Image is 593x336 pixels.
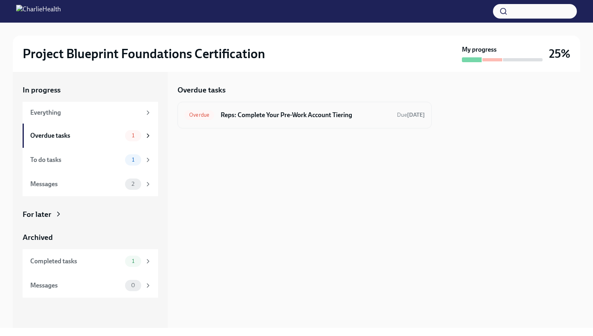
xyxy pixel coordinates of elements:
[221,111,390,120] h6: Reps: Complete Your Pre-Work Account Tiering
[23,249,158,273] a: Completed tasks1
[16,5,61,18] img: CharlieHealth
[30,108,141,117] div: Everything
[127,157,139,163] span: 1
[30,281,122,290] div: Messages
[184,112,214,118] span: Overdue
[23,209,51,220] div: For later
[30,180,122,189] div: Messages
[397,111,425,119] span: September 8th, 2025 11:00
[127,181,139,187] span: 2
[23,46,265,62] h2: Project Blueprint Foundations Certification
[23,102,158,124] a: Everything
[407,111,425,118] strong: [DATE]
[23,124,158,148] a: Overdue tasks1
[23,273,158,298] a: Messages0
[127,132,139,139] span: 1
[177,85,226,95] h5: Overdue tasks
[126,282,140,288] span: 0
[30,131,122,140] div: Overdue tasks
[397,111,425,118] span: Due
[184,109,425,122] a: OverdueReps: Complete Your Pre-Work Account TieringDue[DATE]
[23,85,158,95] a: In progress
[549,46,570,61] h3: 25%
[23,148,158,172] a: To do tasks1
[23,209,158,220] a: For later
[23,172,158,196] a: Messages2
[127,258,139,264] span: 1
[462,45,497,54] strong: My progress
[30,257,122,266] div: Completed tasks
[30,155,122,164] div: To do tasks
[23,232,158,243] a: Archived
